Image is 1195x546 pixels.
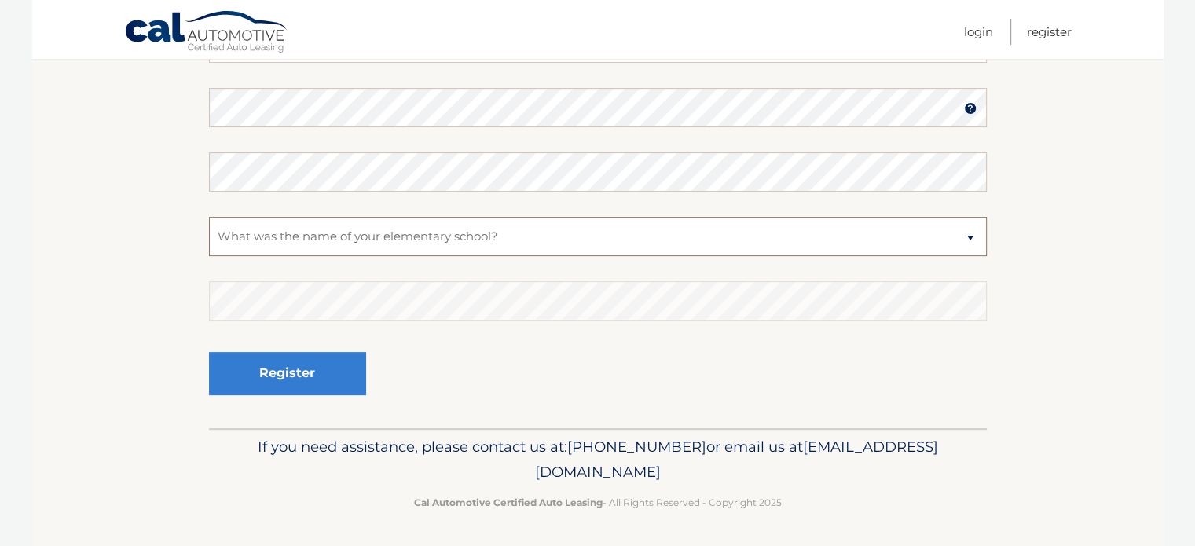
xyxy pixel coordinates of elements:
[219,494,977,511] p: - All Rights Reserved - Copyright 2025
[567,438,706,456] span: [PHONE_NUMBER]
[219,434,977,485] p: If you need assistance, please contact us at: or email us at
[124,10,289,56] a: Cal Automotive
[964,102,977,115] img: tooltip.svg
[964,19,993,45] a: Login
[1027,19,1072,45] a: Register
[209,352,366,395] button: Register
[414,497,603,508] strong: Cal Automotive Certified Auto Leasing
